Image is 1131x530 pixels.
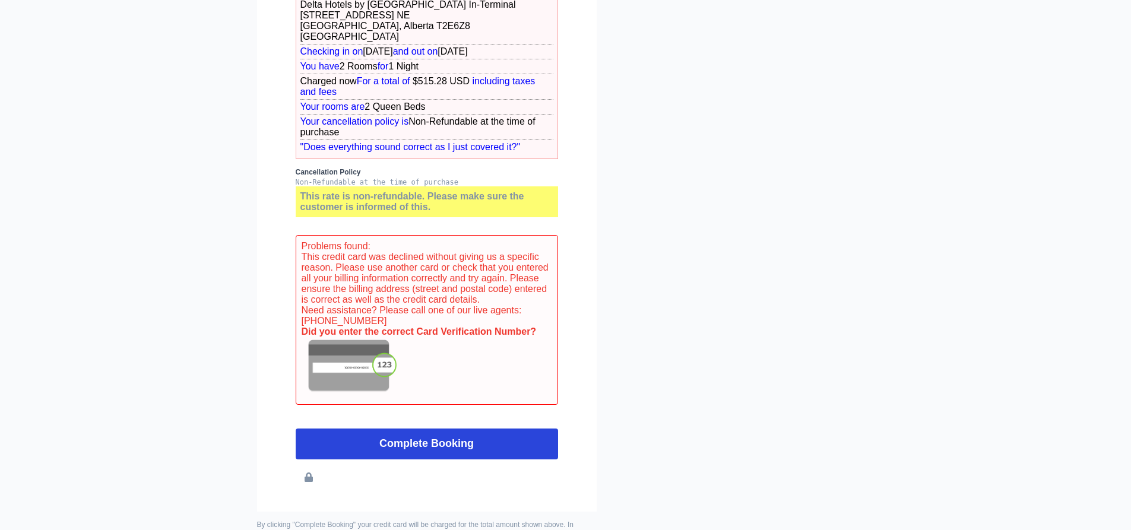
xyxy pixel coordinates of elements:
span: and out on [393,46,438,56]
button: Complete Booking [296,429,558,459]
pre: Non-Refundable at the time of purchase [296,178,558,186]
span: Your cancellation policy is [300,116,409,126]
span: Your rooms are [300,101,365,112]
b: Did you enter the correct Card Verification Number? [302,326,537,337]
span: including taxes and fees [300,76,536,97]
div: Problems found: [296,235,558,405]
span: $515.28 USD [413,76,470,86]
li: 2 Rooms 1 Night [300,59,553,74]
li: [DATE] [DATE] [300,44,553,59]
span: For a total of [357,76,410,86]
li: Non-Refundable at the time of purchase [300,114,553,139]
div: This rate is non-refundable. Please make sure the customer is informed of this. [300,191,553,212]
li: 2 Queen Beds [300,99,553,114]
span: Checking in on [300,46,363,56]
p: This credit card was declined without giving us a specific reason. Please use another card or che... [302,252,552,305]
p: Need assistance? Please call one of our live agents: [PHONE_NUMBER] [302,305,552,326]
img: cvv-back.png [302,337,401,396]
b: Cancellation Policy [296,168,558,176]
span: You have [300,61,340,71]
li: Charged now [300,74,553,99]
span: for [378,61,389,71]
span: "Does everything sound correct as I just covered it?" [300,142,521,152]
